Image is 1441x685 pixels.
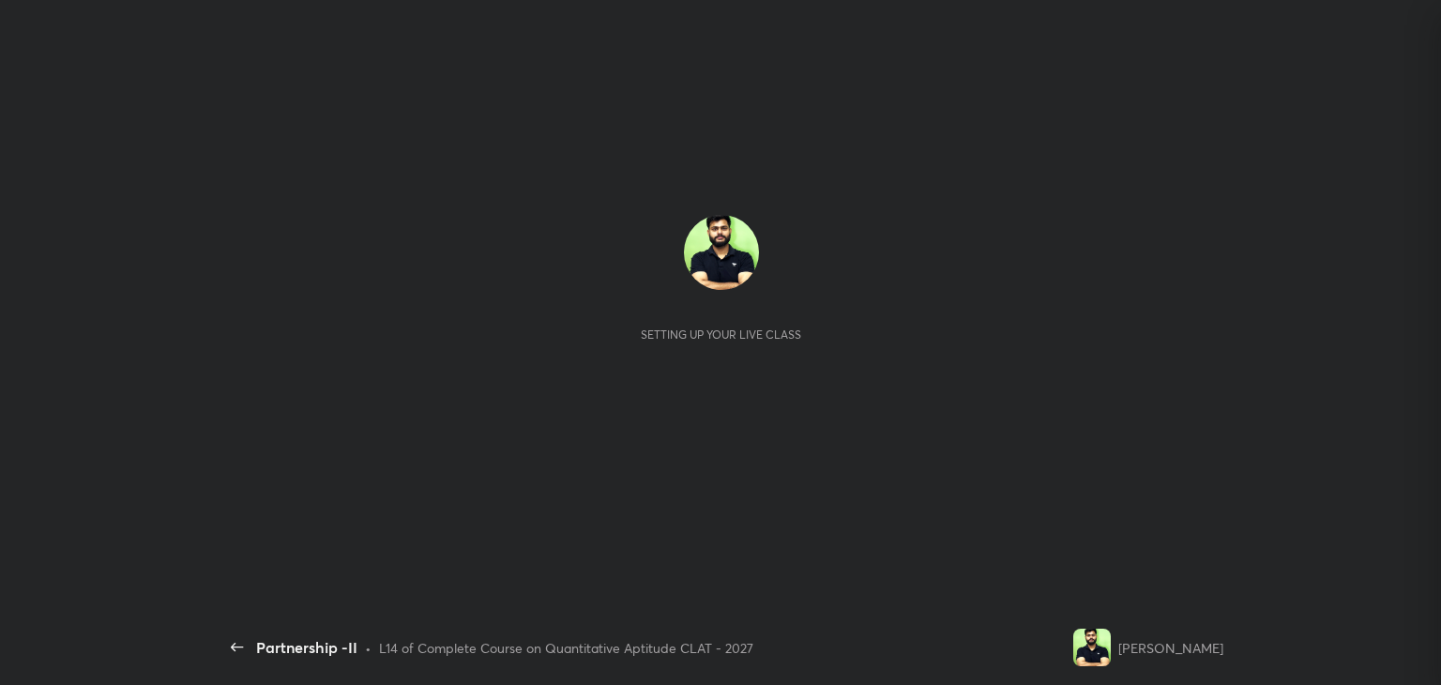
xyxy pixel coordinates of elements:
div: • [365,638,372,658]
img: 6f4578c4c6224cea84386ccc78b3bfca.jpg [1073,629,1111,666]
div: L14 of Complete Course on Quantitative Aptitude CLAT - 2027 [379,638,753,658]
div: Setting up your live class [641,327,801,342]
div: Partnership -II [256,636,357,659]
div: [PERSON_NAME] [1118,638,1223,658]
img: 6f4578c4c6224cea84386ccc78b3bfca.jpg [684,215,759,290]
